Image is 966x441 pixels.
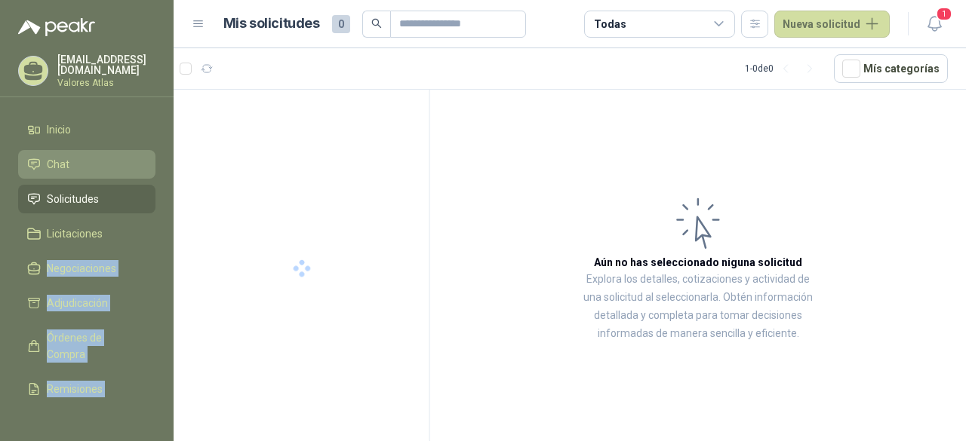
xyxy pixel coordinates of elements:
button: Nueva solicitud [774,11,890,38]
p: Valores Atlas [57,78,155,87]
span: Chat [47,156,69,173]
h1: Mis solicitudes [223,13,320,35]
span: Solicitudes [47,191,99,207]
a: Adjudicación [18,289,155,317]
span: Negociaciones [47,260,116,277]
button: 1 [921,11,948,38]
img: Logo peakr [18,18,95,36]
div: 1 - 0 de 0 [745,57,822,81]
p: [EMAIL_ADDRESS][DOMAIN_NAME] [57,54,155,75]
a: Remisiones [18,375,155,403]
span: Órdenes de Compra [47,329,141,363]
span: Licitaciones [47,225,103,242]
a: Solicitudes [18,185,155,213]
button: Mís categorías [834,54,948,83]
span: Remisiones [47,381,103,397]
a: Inicio [18,115,155,144]
a: Licitaciones [18,219,155,248]
p: Explora los detalles, cotizaciones y actividad de una solicitud al seleccionarla. Obtén informaci... [581,271,815,343]
div: Todas [594,16,626,32]
span: 0 [332,15,350,33]
span: 1 [936,7,952,21]
span: Inicio [47,121,71,138]
a: Negociaciones [18,254,155,283]
span: search [371,18,382,29]
span: Adjudicación [47,295,108,311]
a: Chat [18,150,155,179]
h3: Aún no has seleccionado niguna solicitud [594,254,802,271]
a: Órdenes de Compra [18,323,155,369]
